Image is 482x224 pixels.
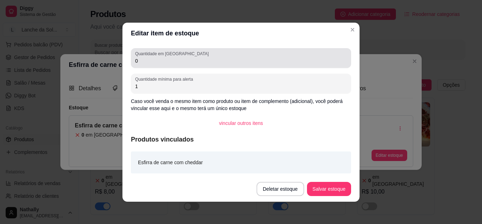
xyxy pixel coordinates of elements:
input: Quantidade em estoque [135,57,347,64]
button: Close [347,24,358,35]
header: Editar item de estoque [122,23,360,44]
button: Deletar estoque [257,182,304,196]
article: Produtos vinculados [131,134,351,144]
label: Quantidade mínima para alerta [135,76,195,82]
input: Quantidade mínima para alerta [135,83,347,90]
label: Quantidade em [GEOGRAPHIC_DATA] [135,51,211,57]
button: Salvar estoque [307,182,351,196]
article: Esfirra de carne com cheddar [138,159,203,166]
p: Caso você venda o mesmo item como produto ou item de complemento (adicional), você poderá vincula... [131,98,351,112]
button: vincular outros itens [213,116,269,130]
